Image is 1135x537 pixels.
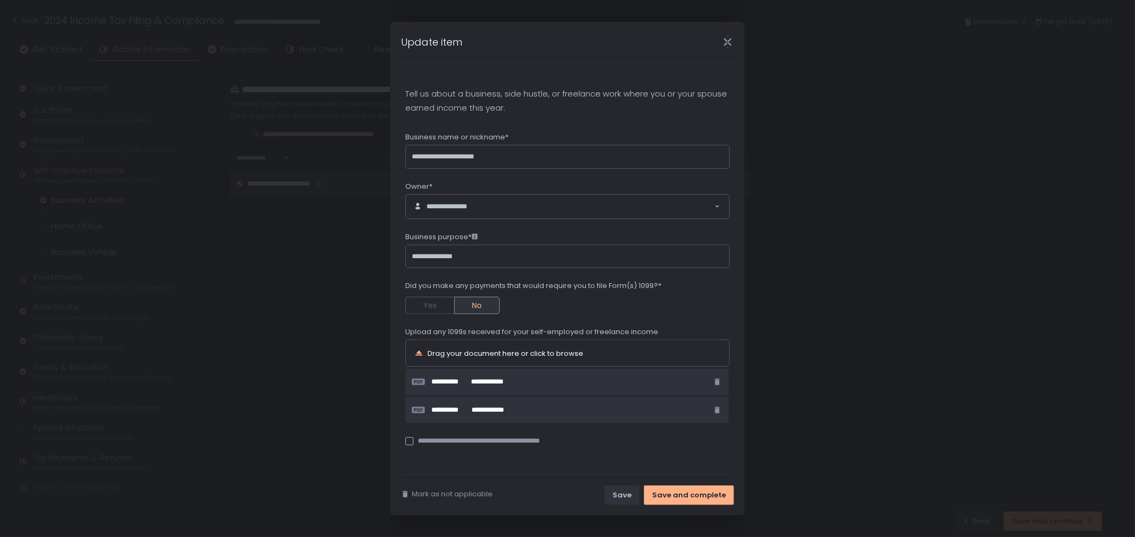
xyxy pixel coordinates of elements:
[401,35,462,49] h1: Update item
[401,489,493,499] button: Mark as not applicable
[613,490,632,500] div: Save
[604,485,640,505] button: Save
[405,281,661,291] span: Did you make any payments that would require you to file Form(s) 1099?*
[406,195,729,219] div: Search for option
[644,485,734,505] button: Save and complete
[405,132,508,142] span: Business name or nickname*
[652,490,726,500] div: Save and complete
[405,232,478,242] span: Business purpose*
[472,201,713,212] input: Search for option
[405,182,432,191] span: Owner*
[710,36,745,48] div: Close
[454,297,500,314] button: No
[405,297,454,314] button: Yes
[405,87,730,115] p: Tell us about a business, side hustle, or freelance work where you or your spouse earned income t...
[428,350,583,357] div: Drag your document here or click to browse
[412,489,493,499] span: Mark as not applicable
[405,327,658,337] span: Upload any 1099s received for your self-employed or freelance income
